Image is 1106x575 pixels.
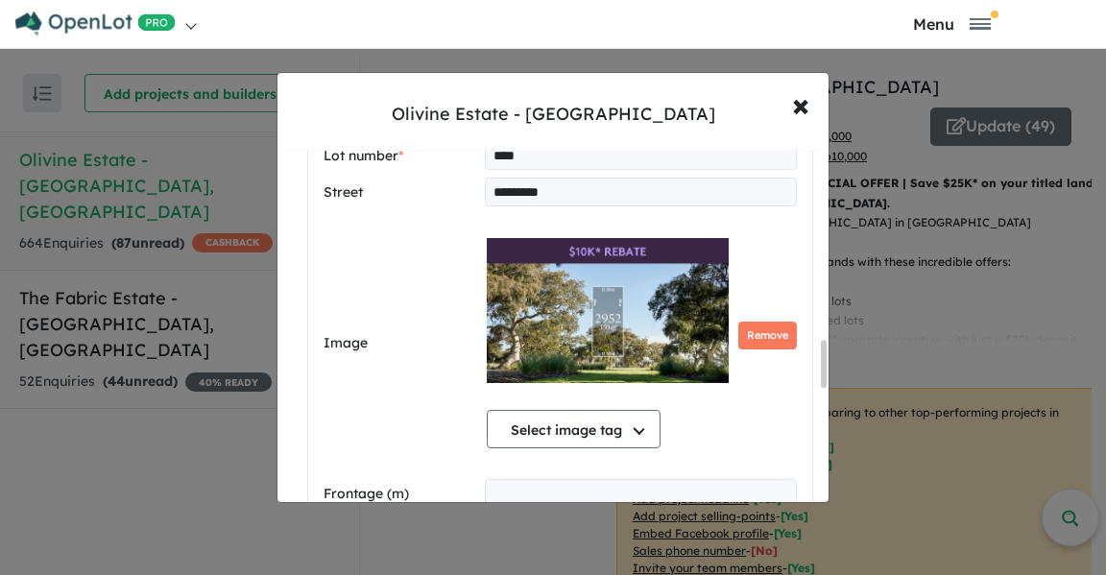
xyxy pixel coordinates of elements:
[818,14,1088,33] button: Toggle navigation
[324,181,477,204] label: Street
[738,322,797,349] button: Remove
[792,84,809,125] span: ×
[487,214,729,406] img: 2Q==
[487,410,661,448] button: Select image tag
[324,332,479,355] label: Image
[324,145,477,168] label: Lot number
[392,102,715,127] div: Olivine Estate - [GEOGRAPHIC_DATA]
[324,483,477,506] label: Frontage (m)
[15,12,176,36] img: Openlot PRO Logo White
